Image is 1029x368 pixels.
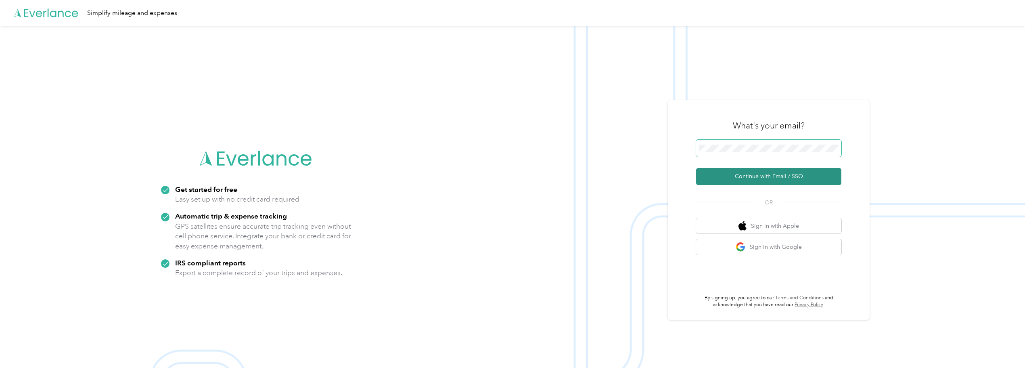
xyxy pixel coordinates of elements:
div: Simplify mileage and expenses [87,8,177,18]
h3: What's your email? [733,120,805,131]
a: Terms and Conditions [775,295,824,301]
button: apple logoSign in with Apple [696,218,841,234]
p: By signing up, you agree to our and acknowledge that you have read our . [696,294,841,309]
p: Export a complete record of your trips and expenses. [175,268,342,278]
img: google logo [736,242,746,252]
p: Easy set up with no credit card required [175,194,299,204]
strong: Automatic trip & expense tracking [175,212,287,220]
strong: IRS compliant reports [175,259,246,267]
a: Privacy Policy [795,302,823,308]
strong: Get started for free [175,185,237,193]
p: GPS satellites ensure accurate trip tracking even without cell phone service. Integrate your bank... [175,221,351,251]
button: Continue with Email / SSO [696,168,841,185]
img: apple logo [738,221,747,231]
span: OR [755,198,783,207]
button: google logoSign in with Google [696,239,841,255]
